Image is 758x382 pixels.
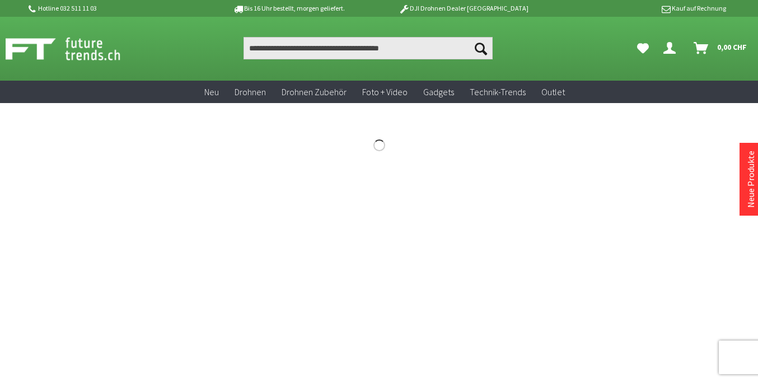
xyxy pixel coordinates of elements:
[541,86,565,97] span: Outlet
[227,81,274,104] a: Drohnen
[745,151,756,208] a: Neue Produkte
[631,37,654,59] a: Meine Favoriten
[354,81,415,104] a: Foto + Video
[282,86,347,97] span: Drohnen Zubehör
[376,2,551,15] p: DJI Drohnen Dealer [GEOGRAPHIC_DATA]
[551,2,726,15] p: Kauf auf Rechnung
[659,37,685,59] a: Dein Konto
[204,86,219,97] span: Neu
[244,37,493,59] input: Produkt, Marke, Kategorie, EAN, Artikelnummer…
[201,2,376,15] p: Bis 16 Uhr bestellt, morgen geliefert.
[235,86,266,97] span: Drohnen
[717,38,747,56] span: 0,00 CHF
[196,81,227,104] a: Neu
[534,81,573,104] a: Outlet
[6,35,145,63] img: Shop Futuretrends - zur Startseite wechseln
[469,37,493,59] button: Suchen
[689,37,752,59] a: Warenkorb
[462,81,534,104] a: Technik-Trends
[274,81,354,104] a: Drohnen Zubehör
[470,86,526,97] span: Technik-Trends
[362,86,408,97] span: Foto + Video
[26,2,201,15] p: Hotline 032 511 11 03
[415,81,462,104] a: Gadgets
[423,86,454,97] span: Gadgets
